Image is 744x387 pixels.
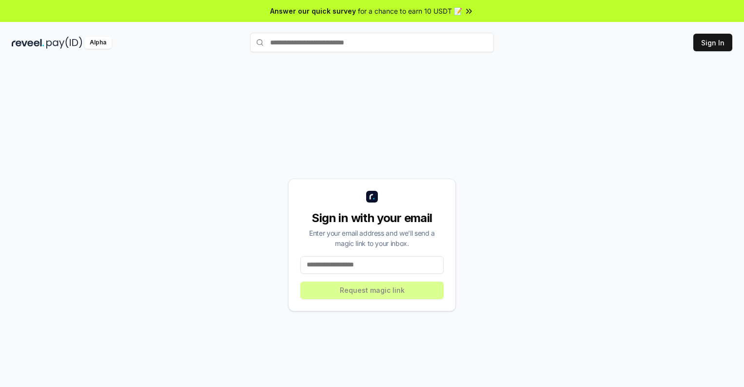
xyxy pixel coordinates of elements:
[300,228,444,248] div: Enter your email address and we’ll send a magic link to your inbox.
[693,34,732,51] button: Sign In
[366,191,378,203] img: logo_small
[84,37,112,49] div: Alpha
[46,37,82,49] img: pay_id
[12,37,44,49] img: reveel_dark
[300,210,444,226] div: Sign in with your email
[358,6,462,16] span: for a chance to earn 10 USDT 📝
[270,6,356,16] span: Answer our quick survey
